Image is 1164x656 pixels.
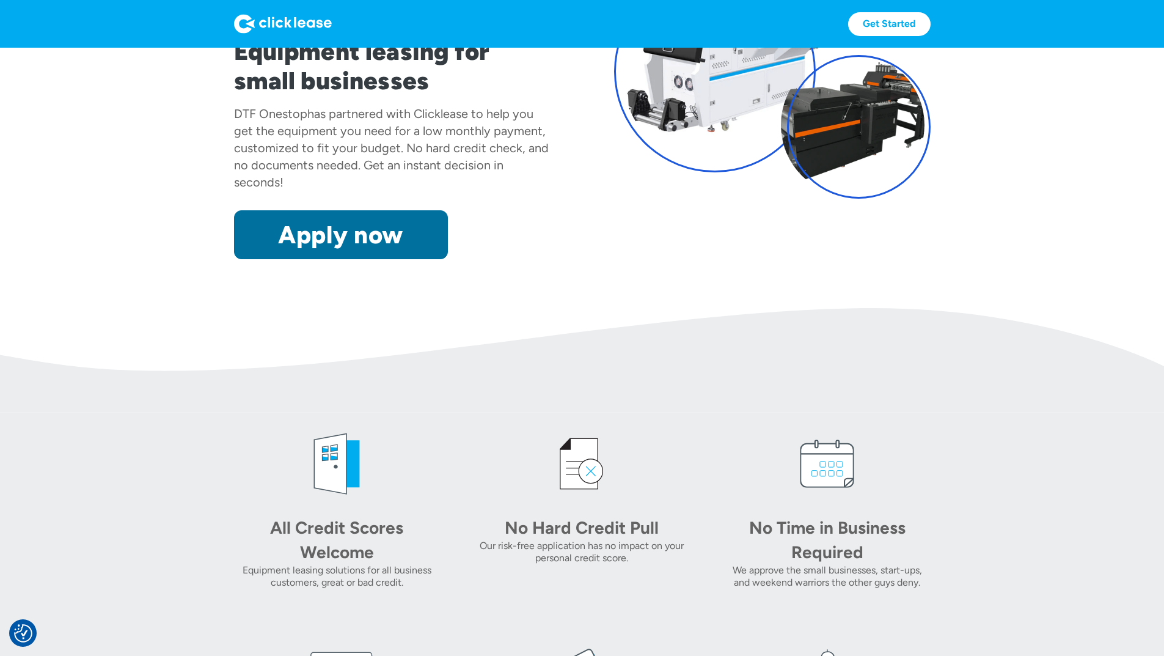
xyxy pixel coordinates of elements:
div: No Time in Business Required [742,515,913,564]
a: Get Started [848,12,931,36]
div: We approve the small businesses, start-ups, and weekend warriors the other guys deny. [724,564,930,589]
button: Consent Preferences [14,624,32,643]
img: credit icon [545,427,618,501]
div: DTF Onestop [234,106,307,121]
img: Logo [234,14,332,34]
div: has partnered with Clicklease to help you get the equipment you need for a low monthly payment, c... [234,106,549,190]
div: Our risk-free application has no impact on your personal credit score. [479,540,685,564]
a: Apply now [234,210,448,259]
h1: Equipment leasing for small businesses [234,37,551,95]
img: Revisit consent button [14,624,32,643]
div: All Credit Scores Welcome [251,515,422,564]
div: No Hard Credit Pull [496,515,667,540]
img: welcome icon [300,427,373,501]
div: Equipment leasing solutions for all business customers, great or bad credit. [234,564,440,589]
img: calendar icon [791,427,864,501]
